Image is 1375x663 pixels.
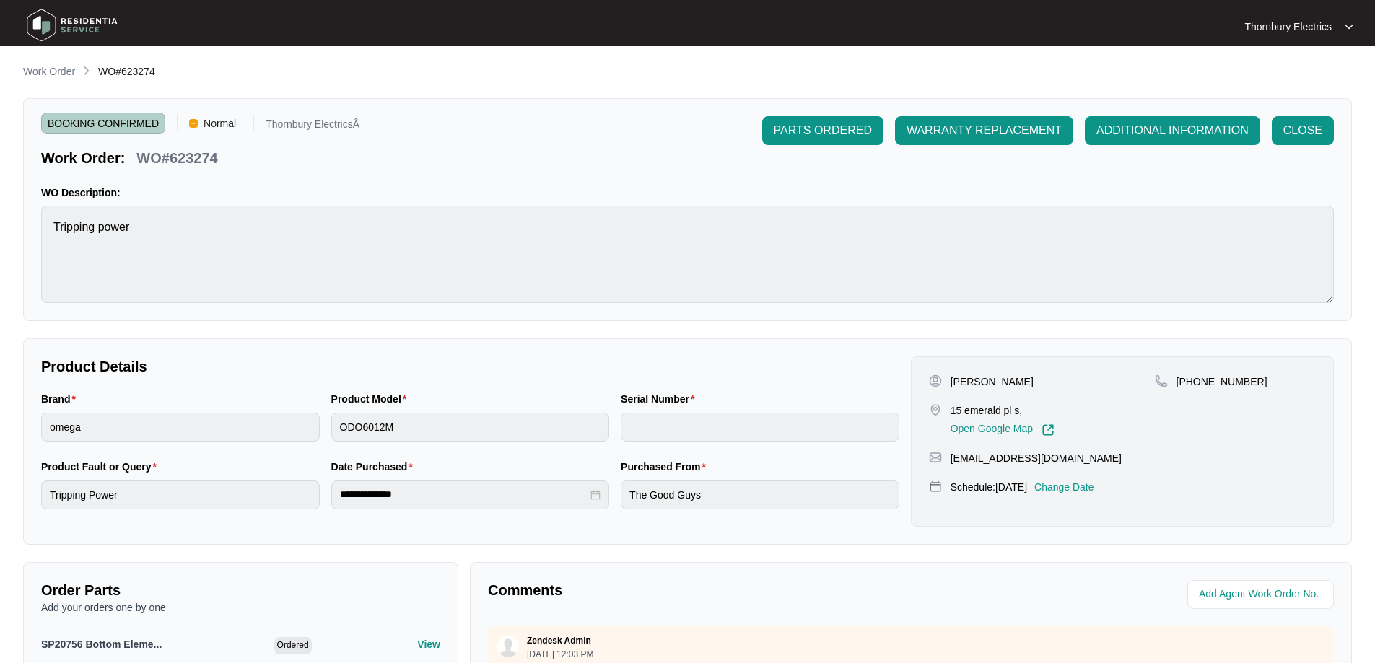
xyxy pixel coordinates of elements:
[488,580,901,600] p: Comments
[331,392,413,406] label: Product Model
[951,374,1034,389] p: [PERSON_NAME]
[895,116,1073,145] button: WARRANTY REPLACEMENT
[136,148,217,168] p: WO#623274
[274,637,312,654] span: Ordered
[951,451,1122,465] p: [EMAIL_ADDRESS][DOMAIN_NAME]
[41,413,320,442] input: Brand
[41,185,1334,200] p: WO Description:
[331,413,610,442] input: Product Model
[774,122,872,139] span: PARTS ORDERED
[331,460,419,474] label: Date Purchased
[951,403,1055,418] p: 15 emerald pl s,
[1272,116,1334,145] button: CLOSE
[41,460,162,474] label: Product Fault or Query
[41,356,899,377] p: Product Details
[1085,116,1260,145] button: ADDITIONAL INFORMATION
[22,4,123,47] img: residentia service logo
[41,580,440,600] p: Order Parts
[23,64,75,79] p: Work Order
[20,64,78,80] a: Work Order
[951,480,1027,494] p: Schedule: [DATE]
[762,116,883,145] button: PARTS ORDERED
[621,480,899,509] input: Purchased From
[527,650,593,659] p: [DATE] 12:03 PM
[621,460,712,474] label: Purchased From
[417,637,440,651] p: View
[929,403,942,416] img: map-pin
[951,423,1055,436] a: Open Google Map
[266,119,359,134] p: Thornbury ElectricsÂ
[497,636,519,657] img: user.svg
[1042,423,1055,436] img: Link-External
[1177,374,1267,389] p: [PHONE_NUMBER]
[41,206,1334,303] textarea: Tripping power
[1034,480,1094,494] p: Change Date
[41,480,320,509] input: Product Fault or Query
[929,374,942,387] img: user-pin
[1244,19,1332,34] p: Thornbury Electrics
[41,148,125,168] p: Work Order:
[198,113,242,134] span: Normal
[81,65,92,76] img: chevron-right
[41,600,440,615] p: Add your orders one by one
[1155,374,1168,387] img: map-pin
[98,66,155,77] span: WO#623274
[41,638,162,650] span: SP20756 Bottom Eleme...
[1199,586,1325,603] input: Add Agent Work Order No.
[41,113,165,134] span: BOOKING CONFIRMED
[621,392,700,406] label: Serial Number
[1283,122,1322,139] span: CLOSE
[527,635,591,646] p: Zendesk Admin
[1096,122,1249,139] span: ADDITIONAL INFORMATION
[340,487,588,502] input: Date Purchased
[1345,23,1353,30] img: dropdown arrow
[907,122,1062,139] span: WARRANTY REPLACEMENT
[621,413,899,442] input: Serial Number
[41,392,82,406] label: Brand
[929,480,942,493] img: map-pin
[929,451,942,464] img: map-pin
[189,119,198,128] img: Vercel Logo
